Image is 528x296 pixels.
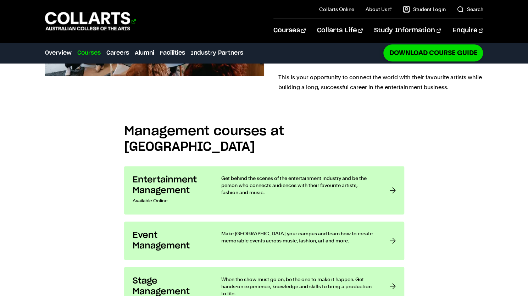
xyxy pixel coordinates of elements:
a: Download Course Guide [383,44,483,61]
a: Student Login [403,6,445,13]
a: About Us [366,6,392,13]
h3: Entertainment Management [133,175,207,196]
a: Overview [45,49,72,57]
h2: Management courses at [GEOGRAPHIC_DATA] [124,124,404,155]
a: Collarts Life [317,19,363,42]
a: Careers [106,49,129,57]
a: Study Information [374,19,441,42]
h3: Event Management [133,230,207,251]
a: Event Management Make [GEOGRAPHIC_DATA] your campus and learn how to create memorable events acro... [124,221,404,260]
a: Entertainment Management Available Online Get behind the scenes of the entertainment industry and... [124,166,404,214]
a: Collarts Online [319,6,354,13]
a: Alumni [135,49,154,57]
a: Industry Partners [191,49,243,57]
a: Search [457,6,483,13]
div: Go to homepage [45,11,136,31]
a: Enquire [452,19,483,42]
a: Courses [77,49,101,57]
p: Get behind the scenes of the entertainment industry and be the person who connects audiences with... [221,175,375,196]
p: Make [GEOGRAPHIC_DATA] your campus and learn how to create memorable events across music, fashion... [221,230,375,244]
p: Available Online [133,196,207,206]
a: Courses [273,19,306,42]
a: Facilities [160,49,185,57]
